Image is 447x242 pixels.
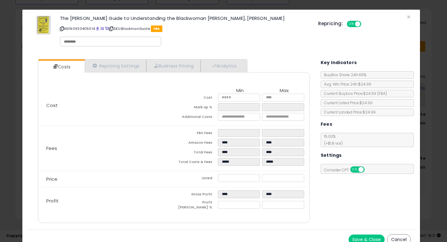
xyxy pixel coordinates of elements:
span: 15.00 % [321,134,343,146]
span: BuyBox Share 24h: 65% [321,72,366,77]
span: $24.99 [363,91,387,96]
a: BuyBox page [96,26,99,31]
span: OFF [360,21,370,27]
td: FBA Fees [174,129,218,139]
span: OFF [363,167,373,172]
span: Current Buybox Price: [321,91,387,96]
img: 41euEFOSVDL._SL60_.jpg [37,16,51,35]
td: Profit [PERSON_NAME] % [174,200,218,212]
span: ON [351,167,359,172]
span: (+$1.8 var) [321,141,343,146]
a: Costs [38,61,84,73]
td: Gross Profit [174,190,218,200]
td: Cost [174,94,218,103]
td: Total Fees [174,148,218,158]
span: ( FBA ) [377,91,387,96]
td: Additional Costs [174,113,218,123]
p: Fees [41,146,174,151]
td: Total Costs & Fees [174,158,218,168]
span: Avg. Win Price 24h: $24.99 [321,81,371,87]
span: Current Landed Price: $24.99 [321,109,376,115]
a: Repricing Settings [85,59,146,72]
th: Max [262,88,306,94]
h5: Settings [321,151,342,159]
td: Amazon Fees [174,139,218,148]
span: × [407,12,411,21]
th: Min [218,88,262,94]
a: Analytics [201,59,246,72]
h5: Repricing: [318,21,343,26]
td: Listed [174,174,218,184]
h3: The [PERSON_NAME] Guide to Understanding the Blackwoman [PERSON_NAME], [PERSON_NAME] [60,16,309,21]
p: ASIN: 0933405014 | SKU: BlackmanGuide [60,24,309,34]
h5: Key Indicators [321,59,357,67]
a: Your listing only [105,26,108,31]
span: Consider CPT: [321,167,373,173]
a: All offer listings [101,26,104,31]
td: Mark up % [174,103,218,113]
span: ON [347,21,355,27]
a: Business Pricing [146,59,201,72]
h5: Fees [321,120,332,128]
span: FBA [151,26,162,32]
p: Cost [41,103,174,108]
p: Profit [41,198,174,203]
p: Price [41,177,174,182]
span: Current Listed Price: $24.99 [321,100,372,105]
